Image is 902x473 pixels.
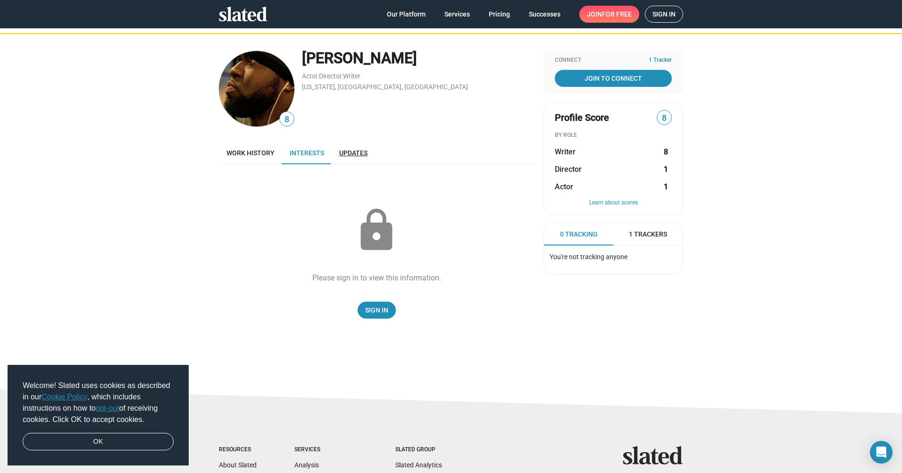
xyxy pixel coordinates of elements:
[342,74,343,79] span: ,
[555,182,573,192] span: Actor
[521,6,568,23] a: Successes
[555,132,672,139] div: BY ROLE
[579,6,639,23] a: Joinfor free
[294,446,358,454] div: Services
[560,230,598,239] span: 0 Tracking
[395,461,442,469] a: Slated Analytics
[664,147,668,157] strong: 8
[664,164,668,174] strong: 1
[318,74,319,79] span: ,
[555,147,576,157] span: Writer
[219,142,282,164] a: Work history
[219,446,257,454] div: Resources
[444,6,470,23] span: Services
[550,253,627,261] span: You're not tracking anyone
[42,393,87,401] a: Cookie Policy
[649,57,672,64] span: 1 Tracker
[23,433,174,451] a: dismiss cookie message
[387,6,426,23] span: Our Platform
[8,365,189,466] div: cookieconsent
[529,6,560,23] span: Successes
[339,149,367,157] span: Updates
[332,142,375,164] a: Updates
[312,273,441,283] div: Please sign in to view this information.
[395,446,459,454] div: Slated Group
[353,207,400,254] mat-icon: lock
[294,461,319,469] a: Analysis
[555,199,672,207] button: Learn about scores
[358,302,396,319] a: Sign In
[282,142,332,164] a: Interests
[302,83,468,91] a: [US_STATE], [GEOGRAPHIC_DATA], [GEOGRAPHIC_DATA]
[96,404,119,412] a: opt-out
[664,182,668,192] strong: 1
[302,72,318,80] a: Actor
[555,57,672,64] div: Connect
[302,48,534,68] div: [PERSON_NAME]
[219,51,294,127] img: Moise Verneau
[219,461,257,469] a: About Slated
[629,230,667,239] span: 1 Trackers
[437,6,477,23] a: Services
[379,6,433,23] a: Our Platform
[587,6,632,23] span: Join
[23,380,174,425] span: Welcome! Slated uses cookies as described in our , which includes instructions on how to of recei...
[652,6,676,22] span: Sign in
[290,149,324,157] span: Interests
[481,6,518,23] a: Pricing
[343,72,360,80] a: Writer
[489,6,510,23] span: Pricing
[870,441,893,464] div: Open Intercom Messenger
[645,6,683,23] a: Sign in
[280,113,294,126] span: 8
[557,70,670,87] span: Join To Connect
[555,70,672,87] a: Join To Connect
[319,72,342,80] a: Director
[365,302,388,319] span: Sign In
[226,149,275,157] span: Work history
[657,112,671,125] span: 8
[555,111,609,124] span: Profile Score
[602,6,632,23] span: for free
[555,164,582,174] span: Director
